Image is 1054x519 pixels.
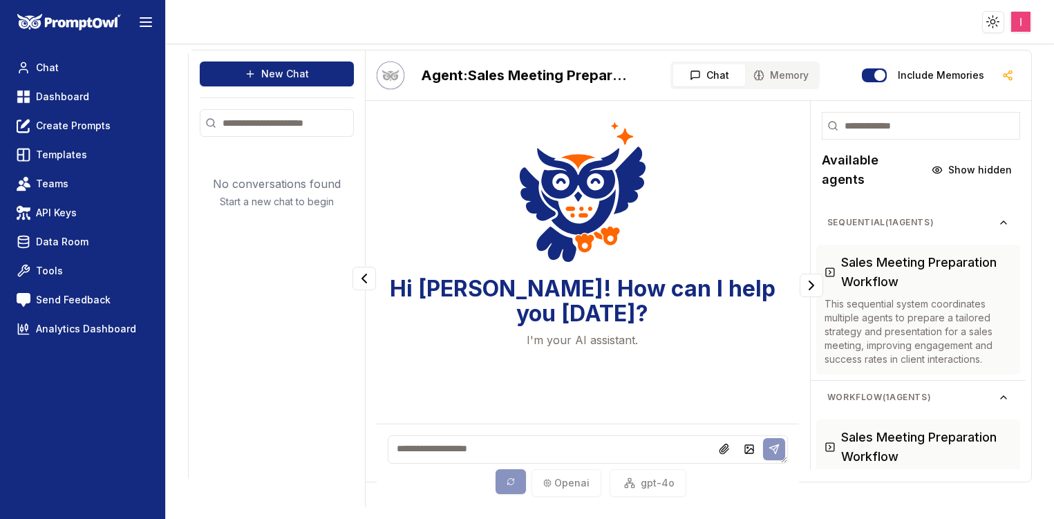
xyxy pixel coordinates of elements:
button: workflow(1agents) [816,386,1020,408]
a: Tools [11,258,154,283]
button: Include memories in the messages below [862,68,887,82]
img: ACg8ocLcalYY8KTZ0qfGg_JirqB37-qlWKk654G7IdWEKZx1cb7MQQ=s96-c [1011,12,1031,32]
a: Dashboard [11,84,154,109]
button: Collapse panel [352,267,376,290]
span: Data Room [36,235,88,249]
span: Create Prompts [36,119,111,133]
a: Send Feedback [11,287,154,312]
span: Send Feedback [36,293,111,307]
span: Tools [36,264,63,278]
button: Show hidden [923,159,1020,181]
img: feedback [17,293,30,307]
span: API Keys [36,206,77,220]
h3: Hi [PERSON_NAME]! How can I help you [DATE]? [377,276,788,326]
span: Analytics Dashboard [36,322,136,336]
p: No conversations found [213,176,341,192]
a: Templates [11,142,154,167]
a: Teams [11,171,154,196]
img: PromptOwl [17,14,121,31]
span: Teams [36,177,68,191]
span: workflow ( 1 agents) [827,392,998,403]
h3: Sales Meeting Preparation Workflow [841,253,1012,292]
span: sequential ( 1 agents) [827,217,998,228]
p: This sequential system coordinates multiple agents to prepare a tailored strategy and presentatio... [825,297,1012,366]
h2: Available agents [822,151,923,189]
label: Include memories in the messages below [898,70,984,80]
button: sequential(1agents) [816,211,1020,234]
span: Chat [706,68,729,82]
img: Welcome Owl [519,119,646,265]
span: Dashboard [36,90,89,104]
img: Bot [377,62,404,89]
button: Collapse panel [800,274,823,297]
a: Data Room [11,229,154,254]
span: Chat [36,61,59,75]
span: Show hidden [948,163,1012,177]
span: Memory [770,68,809,82]
span: Templates [36,148,87,162]
a: Create Prompts [11,113,154,138]
a: API Keys [11,200,154,225]
a: Analytics Dashboard [11,317,154,341]
button: Talk with Hootie [377,62,404,89]
h2: Sales Meeting Preparation Workflow [421,66,628,85]
p: Start a new chat to begin [220,195,334,209]
a: Chat [11,55,154,80]
h3: Sales Meeting Preparation Workflow [841,428,1012,466]
p: I'm your AI assistant. [527,332,638,348]
button: New Chat [200,62,354,86]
